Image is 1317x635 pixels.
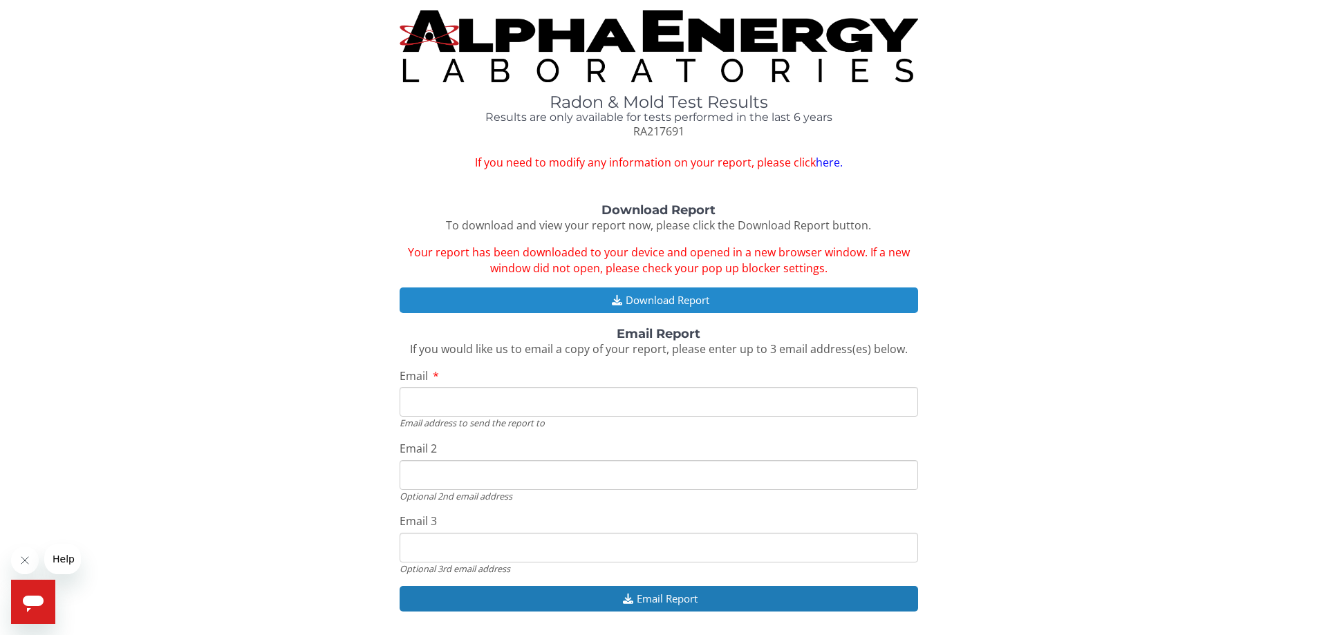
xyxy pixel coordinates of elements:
span: If you need to modify any information on your report, please click [400,155,918,171]
img: TightCrop.jpg [400,10,918,82]
iframe: Button to launch messaging window [11,580,55,624]
h4: Results are only available for tests performed in the last 6 years [400,111,918,124]
span: If you would like us to email a copy of your report, please enter up to 3 email address(es) below. [410,341,908,357]
span: Email 3 [400,513,437,529]
h1: Radon & Mold Test Results [400,93,918,111]
div: Email address to send the report to [400,417,918,429]
strong: Download Report [601,202,716,218]
span: Email 2 [400,441,437,456]
button: Download Report [400,287,918,313]
iframe: Message from company [44,544,81,574]
div: Optional 2nd email address [400,490,918,502]
strong: Email Report [617,326,700,341]
button: Email Report [400,586,918,612]
span: Email [400,368,428,383]
div: Optional 3rd email address [400,562,918,575]
span: RA217691 [633,124,684,139]
span: Your report has been downloaded to your device and opened in a new browser window. If a new windo... [408,245,910,276]
a: here. [816,155,843,170]
span: To download and view your report now, please click the Download Report button. [446,218,871,233]
iframe: Close message [11,547,39,574]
